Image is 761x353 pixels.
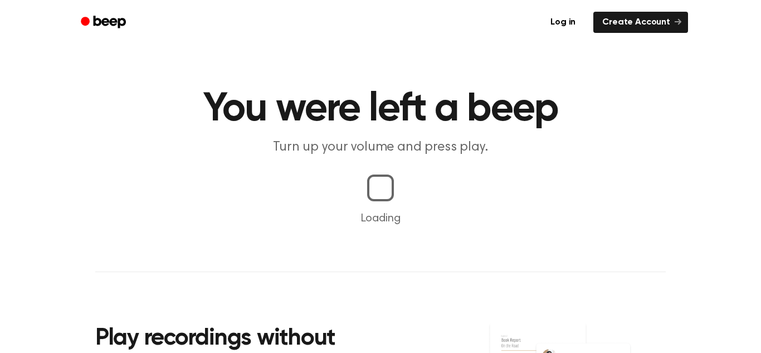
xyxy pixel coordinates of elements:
h1: You were left a beep [95,89,666,129]
p: Loading [13,210,748,227]
a: Log in [539,9,587,35]
a: Create Account [593,12,688,33]
p: Turn up your volume and press play. [167,138,594,157]
a: Beep [73,12,136,33]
